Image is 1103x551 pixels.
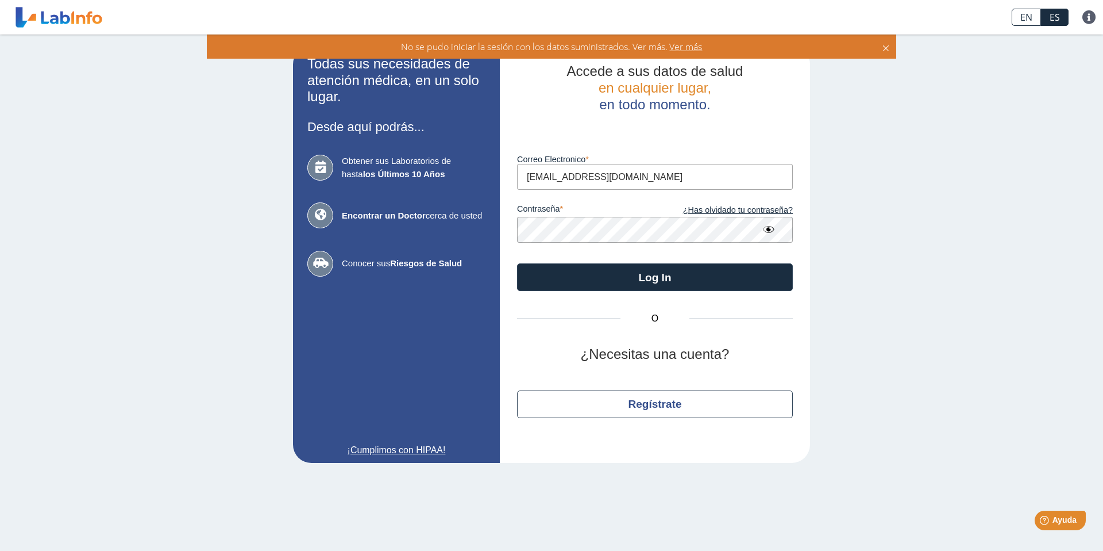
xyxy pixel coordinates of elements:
a: ¡Cumplimos con HIPAA! [307,443,485,457]
b: Encontrar un Doctor [342,211,426,220]
span: Conocer sus [342,257,485,270]
b: los Últimos 10 Años [363,169,445,179]
label: Correo Electronico [517,155,793,164]
button: Regístrate [517,391,793,418]
iframe: Help widget launcher [1001,506,1090,538]
h2: Todas sus necesidades de atención médica, en un solo lugar. [307,56,485,105]
a: EN [1012,9,1041,26]
span: en todo momento. [599,97,710,112]
label: contraseña [517,204,655,217]
span: Accede a sus datos de salud [567,63,743,79]
h3: Desde aquí podrás... [307,120,485,134]
span: Ver más [668,40,703,53]
b: Riesgos de Salud [390,258,462,268]
span: en cualquier lugar, [599,80,711,95]
button: Log In [517,263,793,291]
span: Obtener sus Laboratorios de hasta [342,155,485,181]
a: ES [1041,9,1069,26]
h2: ¿Necesitas una cuenta? [517,346,793,363]
a: ¿Has olvidado tu contraseña? [655,204,793,217]
span: cerca de usted [342,209,485,223]
span: O [620,312,689,326]
span: No se pudo iniciar la sesión con los datos suministrados. Ver más. [401,40,668,53]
